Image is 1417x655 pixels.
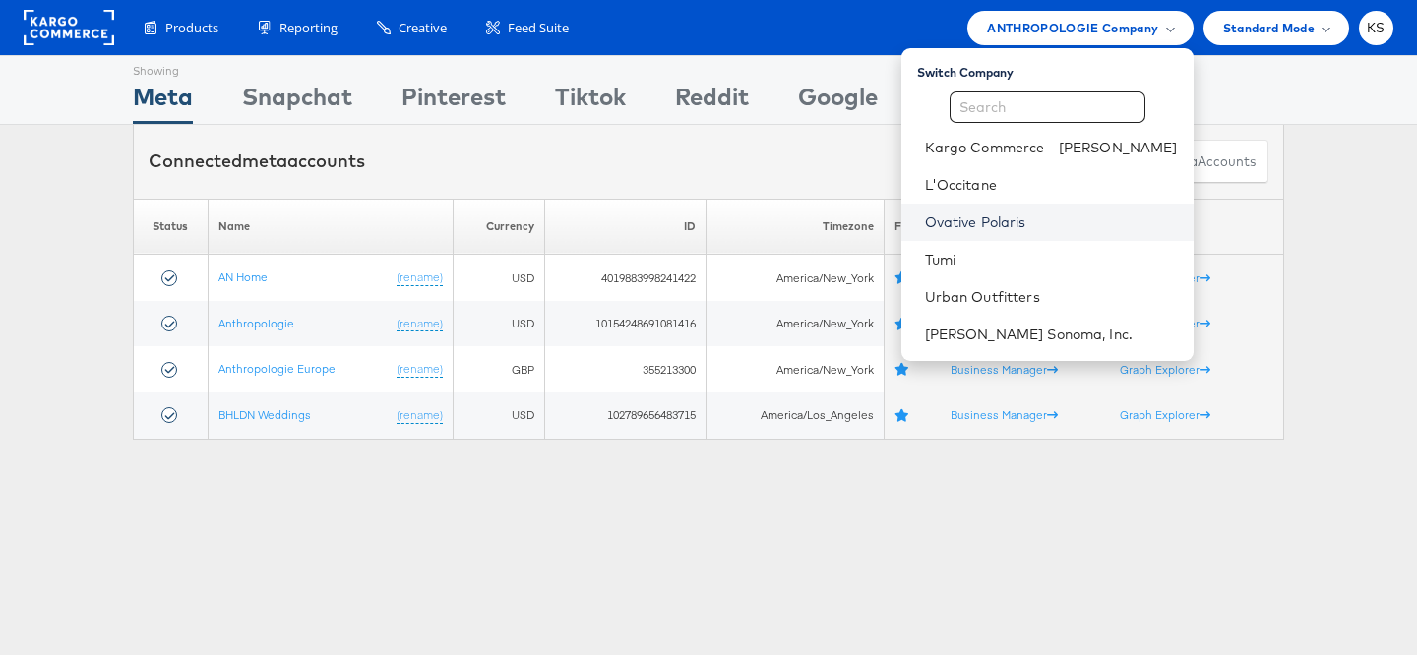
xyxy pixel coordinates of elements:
div: Google [798,80,878,124]
td: 10154248691081416 [545,301,707,347]
a: Graph Explorer [1120,407,1210,422]
span: Products [165,19,218,37]
span: Reporting [279,19,338,37]
td: USD [453,255,544,301]
span: meta [242,149,287,172]
a: Tumi [925,250,1178,269]
div: Meta [133,80,193,124]
td: America/New_York [706,301,884,347]
span: Creative [399,19,447,37]
a: Business Manager [951,407,1058,422]
a: Business Manager [951,362,1058,377]
div: Switch Company [917,56,1194,81]
a: Anthropologie Europe [218,361,336,376]
a: [PERSON_NAME] Sonoma, Inc. [925,325,1178,344]
div: Showing [133,56,193,80]
th: Timezone [706,199,884,255]
a: (rename) [397,316,443,332]
span: Standard Mode [1223,18,1315,38]
th: ID [545,199,707,255]
td: USD [453,301,544,347]
span: ANTHROPOLOGIE Company [987,18,1158,38]
td: USD [453,392,544,439]
span: Feed Suite [508,19,569,37]
th: Status [134,199,209,255]
a: AN Home [218,269,268,284]
div: Snapchat [242,80,352,124]
input: Search [950,91,1145,123]
a: (rename) [397,407,443,424]
a: (rename) [397,361,443,378]
a: (rename) [397,269,443,286]
td: 355213300 [545,346,707,392]
a: BHLDN Weddings [218,407,311,422]
td: America/New_York [706,346,884,392]
a: Graph Explorer [1120,362,1210,377]
a: L'Occitane [925,175,1178,195]
div: Connected accounts [149,149,365,174]
td: GBP [453,346,544,392]
a: Urban Outfitters [925,287,1178,307]
div: Reddit [675,80,749,124]
div: Tiktok [555,80,626,124]
td: America/New_York [706,255,884,301]
div: Pinterest [401,80,506,124]
th: Name [208,199,453,255]
th: Currency [453,199,544,255]
td: 4019883998241422 [545,255,707,301]
a: Ovative Polaris [925,212,1178,232]
a: Anthropologie [218,316,294,330]
a: Kargo Commerce - [PERSON_NAME] [925,138,1178,157]
td: America/Los_Angeles [706,392,884,439]
td: 102789656483715 [545,392,707,439]
span: KS [1367,22,1386,34]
